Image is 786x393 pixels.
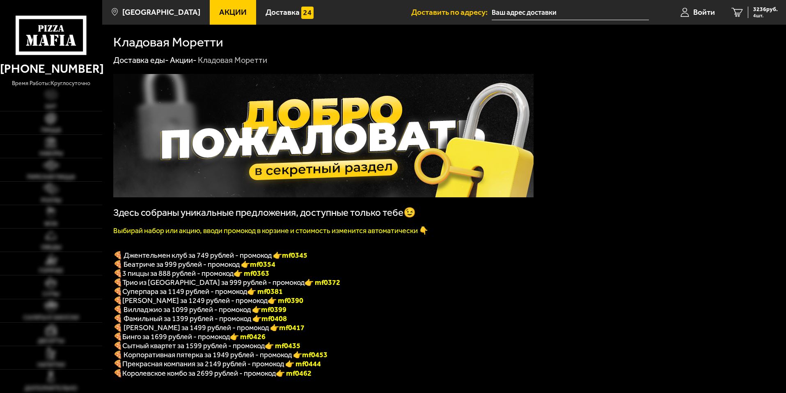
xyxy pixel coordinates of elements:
[41,245,61,250] span: Обеды
[43,291,59,297] span: Супы
[198,55,267,66] div: Кладовая Моретти
[753,7,778,12] span: 3236 руб.
[122,341,265,350] span: Сытный квартет за 1599 рублей - промокод
[113,55,169,65] a: Доставка еды-
[305,278,340,287] font: 👉 mf0372
[41,198,61,203] span: Роллы
[39,151,63,157] span: Наборы
[44,221,58,227] span: WOK
[753,13,778,18] span: 4 шт.
[113,296,122,305] b: 🍕
[301,7,314,19] img: 15daf4d41897b9f0e9f617042186c801.svg
[250,260,275,269] b: mf0354
[113,251,307,260] span: 🍕 Джентельмен клуб за 749 рублей - промокод 👉
[268,296,303,305] b: 👉 mf0390
[113,207,416,218] span: Здесь собраны уникальные предложения, доступные только тебе😉
[23,315,79,321] span: Салаты и закуски
[113,287,122,296] font: 🍕
[122,287,247,296] span: Суперпара за 1149 рублей - промокод
[170,55,197,65] a: Акции-
[693,8,715,16] span: Войти
[113,314,287,323] span: 🍕 Фамильный за 1399 рублей - промокод 👉
[302,350,328,359] b: mf0453
[219,8,247,16] span: Акции
[41,127,61,133] span: Пицца
[113,260,275,269] span: 🍕 Беатриче за 999 рублей - промокод 👉
[279,323,305,332] b: mf0417
[492,5,649,20] input: Ваш адрес доставки
[113,305,286,314] span: 🍕 Вилладжио за 1099 рублей - промокод 👉
[122,278,305,287] span: Трио из [GEOGRAPHIC_DATA] за 999 рублей - промокод
[113,369,122,378] font: 🍕
[411,8,492,16] span: Доставить по адресу:
[113,74,534,197] img: 1024x1024
[113,332,122,341] b: 🍕
[261,305,286,314] b: mf0399
[113,226,428,235] font: Выбирай набор или акцию, вводи промокод в корзине и стоимость изменится автоматически 👇
[122,296,268,305] span: [PERSON_NAME] за 1249 рублей - промокод
[38,338,64,344] span: Десерты
[282,251,307,260] b: mf0345
[113,36,223,49] h1: Кладовая Моретти
[122,332,230,341] span: Бинго за 1699 рублей - промокод
[113,359,122,368] font: 🍕
[122,269,234,278] span: 3 пиццы за 888 рублей - промокод
[276,369,312,378] font: 👉 mf0462
[234,269,269,278] font: 👉 mf0363
[285,359,321,368] font: 👉 mf0444
[265,341,300,350] b: 👉 mf0435
[39,268,63,274] span: Горячее
[261,314,287,323] b: mf0408
[230,332,266,341] b: 👉 mf0426
[113,350,328,359] span: 🍕 Корпоративная пятерка за 1949 рублей - промокод 👉
[122,369,276,378] span: Королевское комбо за 2699 рублей - промокод
[27,174,75,180] span: Римская пицца
[266,8,300,16] span: Доставка
[113,278,122,287] font: 🍕
[37,362,65,368] span: Напитки
[113,341,122,350] b: 🍕
[113,269,122,278] font: 🍕
[25,386,77,391] span: Дополнительно
[122,359,285,368] span: Прекрасная компания за 2149 рублей - промокод
[122,8,200,16] span: [GEOGRAPHIC_DATA]
[45,104,57,110] span: Хит
[247,287,283,296] font: 👉 mf0381
[113,323,305,332] span: 🍕 [PERSON_NAME] за 1499 рублей - промокод 👉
